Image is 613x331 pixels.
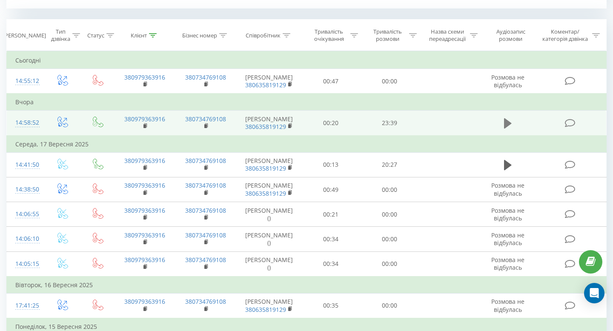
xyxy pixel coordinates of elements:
[124,73,165,81] a: 380979363916
[360,177,419,202] td: 00:00
[185,181,226,189] a: 380734769108
[491,181,524,197] span: Розмова не відбулась
[360,293,419,318] td: 00:00
[584,283,604,303] div: Open Intercom Messenger
[3,32,46,39] div: [PERSON_NAME]
[182,32,217,39] div: Бізнес номер
[491,256,524,271] span: Розмова не відбулась
[124,256,165,264] a: 380979363916
[185,157,226,165] a: 380734769108
[302,293,361,318] td: 00:35
[236,111,302,136] td: [PERSON_NAME]
[491,231,524,247] span: Розмова не відбулась
[124,181,165,189] a: 380979363916
[15,206,36,223] div: 14:06:55
[236,202,302,227] td: [PERSON_NAME] ()
[7,136,607,153] td: Середа, 17 Вересня 2025
[236,227,302,251] td: [PERSON_NAME] ()
[236,293,302,318] td: [PERSON_NAME]
[360,111,419,136] td: 23:39
[427,28,468,43] div: Назва схеми переадресації
[302,202,361,227] td: 00:21
[185,206,226,214] a: 380734769108
[15,114,36,131] div: 14:58:52
[185,115,226,123] a: 380734769108
[236,152,302,177] td: [PERSON_NAME]
[491,206,524,222] span: Розмова не відбулась
[368,28,407,43] div: Тривалість розмови
[87,32,104,39] div: Статус
[245,305,286,314] a: 380635819129
[360,69,419,94] td: 00:00
[245,81,286,89] a: 380635819129
[360,227,419,251] td: 00:00
[185,73,226,81] a: 380734769108
[540,28,590,43] div: Коментар/категорія дзвінка
[236,251,302,277] td: [PERSON_NAME] ()
[360,251,419,277] td: 00:00
[302,111,361,136] td: 00:20
[7,94,607,111] td: Вчора
[185,231,226,239] a: 380734769108
[131,32,147,39] div: Клієнт
[15,231,36,247] div: 14:06:10
[124,297,165,305] a: 380979363916
[302,227,361,251] td: 00:34
[15,181,36,198] div: 14:38:50
[236,177,302,202] td: [PERSON_NAME]
[124,157,165,165] a: 380979363916
[7,52,607,69] td: Сьогодні
[302,251,361,277] td: 00:34
[185,297,226,305] a: 380734769108
[245,164,286,172] a: 380635819129
[124,231,165,239] a: 380979363916
[15,297,36,314] div: 17:41:25
[491,297,524,313] span: Розмова не відбулась
[7,277,607,294] td: Вівторок, 16 Вересня 2025
[302,177,361,202] td: 00:49
[124,115,165,123] a: 380979363916
[124,206,165,214] a: 380979363916
[15,73,36,89] div: 14:55:12
[487,28,534,43] div: Аудіозапис розмови
[309,28,349,43] div: Тривалість очікування
[15,157,36,173] div: 14:41:50
[185,256,226,264] a: 380734769108
[245,123,286,131] a: 380635819129
[360,152,419,177] td: 20:27
[491,73,524,89] span: Розмова не відбулась
[302,69,361,94] td: 00:47
[15,256,36,272] div: 14:05:15
[245,189,286,197] a: 380635819129
[302,152,361,177] td: 00:13
[246,32,281,39] div: Співробітник
[236,69,302,94] td: [PERSON_NAME]
[51,28,70,43] div: Тип дзвінка
[360,202,419,227] td: 00:00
